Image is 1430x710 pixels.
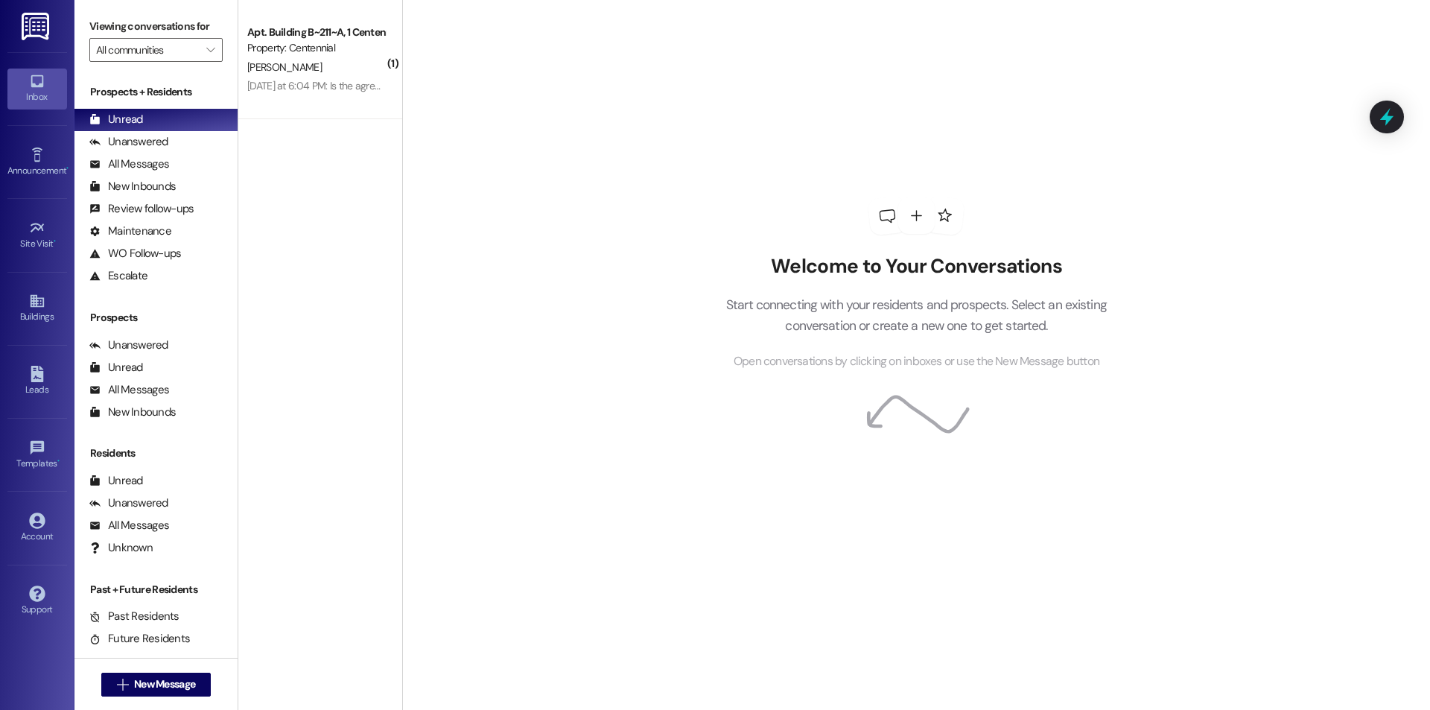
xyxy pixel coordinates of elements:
[89,609,179,624] div: Past Residents
[89,156,169,172] div: All Messages
[89,15,223,38] label: Viewing conversations for
[89,224,171,239] div: Maintenance
[134,676,195,692] span: New Message
[89,134,168,150] div: Unanswered
[247,60,322,74] span: [PERSON_NAME]
[89,337,168,353] div: Unanswered
[57,456,60,466] span: •
[54,236,56,247] span: •
[206,44,214,56] i: 
[117,679,128,691] i: 
[703,255,1129,279] h2: Welcome to Your Conversations
[7,508,67,548] a: Account
[96,38,199,62] input: All communities
[247,40,385,56] div: Property: Centennial
[89,473,143,489] div: Unread
[7,288,67,329] a: Buildings
[89,360,143,375] div: Unread
[703,294,1129,337] p: Start connecting with your residents and prospects. Select an existing conversation or create a n...
[89,540,153,556] div: Unknown
[247,79,1113,92] div: [DATE] at 6:04 PM: Is the agreement on my account the same one I upload to ParkUT even though it ...
[89,405,176,420] div: New Inbounds
[89,112,143,127] div: Unread
[89,518,169,533] div: All Messages
[734,352,1099,371] span: Open conversations by clicking on inboxes or use the New Message button
[89,201,194,217] div: Review follow-ups
[89,382,169,398] div: All Messages
[66,163,69,174] span: •
[7,361,67,402] a: Leads
[7,69,67,109] a: Inbox
[22,13,52,40] img: ResiDesk Logo
[7,581,67,621] a: Support
[74,446,238,461] div: Residents
[74,84,238,100] div: Prospects + Residents
[89,495,168,511] div: Unanswered
[89,179,176,194] div: New Inbounds
[7,215,67,256] a: Site Visit •
[7,435,67,475] a: Templates •
[247,25,385,40] div: Apt. Building B~211~A, 1 Centennial
[89,268,147,284] div: Escalate
[101,673,212,697] button: New Message
[74,310,238,326] div: Prospects
[74,582,238,598] div: Past + Future Residents
[89,246,181,262] div: WO Follow-ups
[89,631,190,647] div: Future Residents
